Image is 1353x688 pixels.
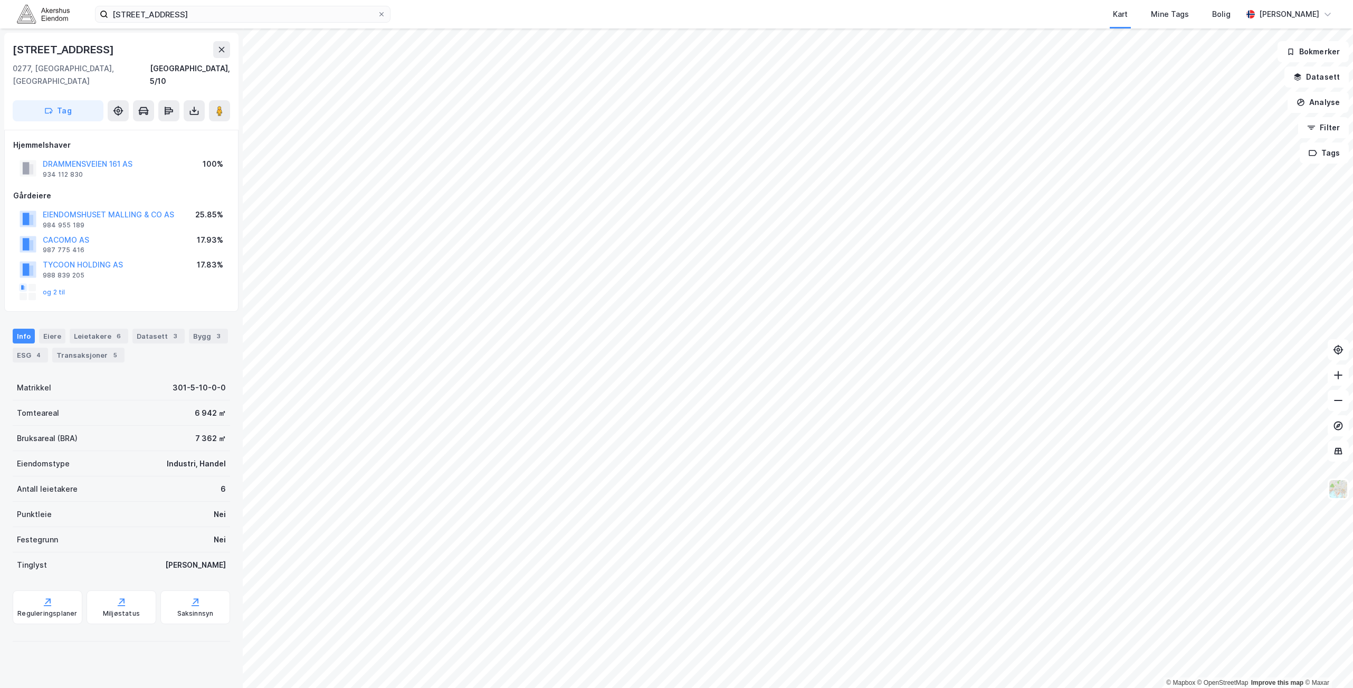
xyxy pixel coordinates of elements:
[43,221,84,230] div: 984 955 189
[214,533,226,546] div: Nei
[108,6,377,22] input: Søk på adresse, matrikkel, gårdeiere, leietakere eller personer
[1212,8,1231,21] div: Bolig
[195,208,223,221] div: 25.85%
[165,559,226,571] div: [PERSON_NAME]
[1166,679,1195,686] a: Mapbox
[189,329,228,343] div: Bygg
[17,432,78,445] div: Bruksareal (BRA)
[13,62,150,88] div: 0277, [GEOGRAPHIC_DATA], [GEOGRAPHIC_DATA]
[1197,679,1249,686] a: OpenStreetMap
[214,508,226,521] div: Nei
[203,158,223,170] div: 100%
[1251,679,1303,686] a: Improve this map
[17,533,58,546] div: Festegrunn
[113,331,124,341] div: 6
[110,350,120,360] div: 5
[132,329,185,343] div: Datasett
[1328,479,1348,499] img: Z
[150,62,230,88] div: [GEOGRAPHIC_DATA], 5/10
[1151,8,1189,21] div: Mine Tags
[52,348,125,362] div: Transaksjoner
[17,457,70,470] div: Eiendomstype
[70,329,128,343] div: Leietakere
[13,41,116,58] div: [STREET_ADDRESS]
[103,609,140,618] div: Miljøstatus
[1288,92,1349,113] button: Analyse
[13,329,35,343] div: Info
[173,381,226,394] div: 301-5-10-0-0
[43,271,84,280] div: 988 839 205
[1300,637,1353,688] div: Kontrollprogram for chat
[167,457,226,470] div: Industri, Handel
[1298,117,1349,138] button: Filter
[1259,8,1319,21] div: [PERSON_NAME]
[17,609,77,618] div: Reguleringsplaner
[17,483,78,495] div: Antall leietakere
[17,407,59,419] div: Tomteareal
[1284,66,1349,88] button: Datasett
[43,170,83,179] div: 934 112 830
[170,331,180,341] div: 3
[177,609,214,618] div: Saksinnsyn
[213,331,224,341] div: 3
[17,381,51,394] div: Matrikkel
[221,483,226,495] div: 6
[13,189,230,202] div: Gårdeiere
[1278,41,1349,62] button: Bokmerker
[39,329,65,343] div: Eiere
[195,432,226,445] div: 7 362 ㎡
[13,100,103,121] button: Tag
[13,348,48,362] div: ESG
[17,559,47,571] div: Tinglyst
[33,350,44,360] div: 4
[17,5,70,23] img: akershus-eiendom-logo.9091f326c980b4bce74ccdd9f866810c.svg
[197,259,223,271] div: 17.83%
[1300,142,1349,164] button: Tags
[1300,637,1353,688] iframe: Chat Widget
[195,407,226,419] div: 6 942 ㎡
[17,508,52,521] div: Punktleie
[43,246,84,254] div: 987 775 416
[13,139,230,151] div: Hjemmelshaver
[1113,8,1128,21] div: Kart
[197,234,223,246] div: 17.93%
